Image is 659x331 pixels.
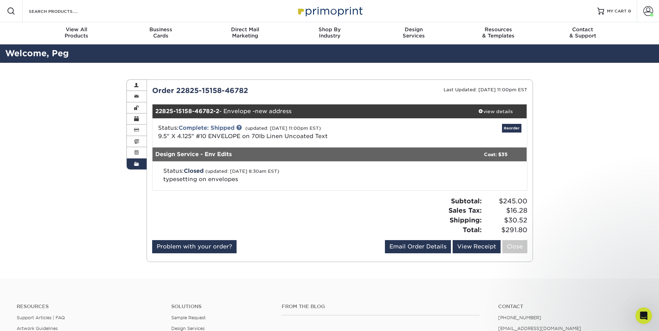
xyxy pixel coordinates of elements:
strong: Subtotal: [451,197,482,205]
span: 0 [628,9,631,14]
a: DesignServices [372,22,456,44]
strong: Cost: $35 [484,152,508,157]
a: Resources& Templates [456,22,541,44]
strong: Total: [463,226,482,234]
span: Direct Mail [203,26,287,33]
span: typesetting on envelopes [163,176,238,183]
span: Business [118,26,203,33]
span: Resources [456,26,541,33]
div: Marketing [203,26,287,39]
a: 9.5" X 4.125" #10 ENVELOPE on 70lb Linen Uncoated Text [158,133,328,139]
span: $245.00 [484,196,527,206]
div: Order 22825-15158-46782 [147,85,340,96]
a: [PHONE_NUMBER] [498,315,541,320]
a: Reorder [502,124,521,133]
div: Status: [158,167,400,184]
div: Industry [287,26,372,39]
input: SEARCH PRODUCTS..... [28,7,96,15]
div: Status: [153,124,402,141]
img: Primoprint [295,3,364,18]
span: $16.28 [484,206,527,215]
a: Complete: Shipped [179,125,234,131]
a: Contact& Support [541,22,625,44]
a: Sample Request [171,315,206,320]
iframe: Google Customer Reviews [2,310,59,329]
span: Contact [541,26,625,33]
a: Shop ByIndustry [287,22,372,44]
h4: Resources [17,304,161,309]
span: Shop By [287,26,372,33]
h4: From the Blog [282,304,479,309]
a: View AllProducts [34,22,119,44]
div: Services [372,26,456,39]
a: Problem with your order? [152,240,237,253]
a: view details [464,104,527,118]
a: Design Services [171,326,205,331]
a: View Receipt [453,240,501,253]
a: Email Order Details [385,240,451,253]
strong: Design Service - Env Edits [155,151,232,158]
strong: Shipping: [450,216,482,224]
div: Cards [118,26,203,39]
span: Design [372,26,456,33]
span: Closed [184,168,204,174]
iframe: Intercom live chat [635,307,652,324]
small: (updated: [DATE] 8:30am EST) [205,169,279,174]
a: Contact [498,304,642,309]
span: View All [34,26,119,33]
span: MY CART [607,8,627,14]
div: & Support [541,26,625,39]
a: [EMAIL_ADDRESS][DOMAIN_NAME] [498,326,581,331]
a: Close [502,240,527,253]
a: Direct MailMarketing [203,22,287,44]
div: view details [464,108,527,115]
strong: 22825-15158-46782-2 [155,108,219,114]
div: & Templates [456,26,541,39]
small: Last Updated: [DATE] 11:00pm EST [444,87,527,92]
a: BusinessCards [118,22,203,44]
small: (updated: [DATE] 11:00pm EST) [245,126,321,131]
strong: Sales Tax: [448,206,482,214]
div: Products [34,26,119,39]
h4: Solutions [171,304,271,309]
span: $291.80 [484,225,527,235]
div: - Envelope -new address [153,104,464,118]
span: $30.52 [484,215,527,225]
